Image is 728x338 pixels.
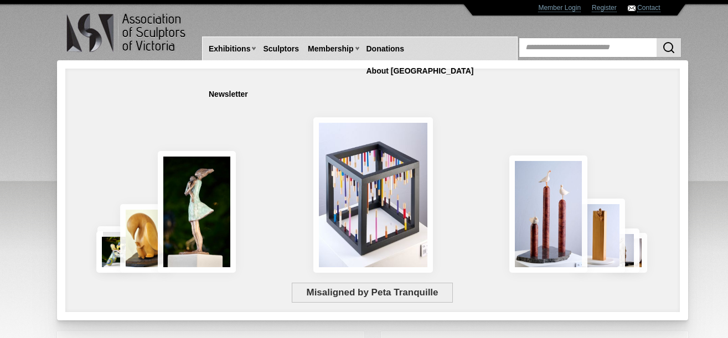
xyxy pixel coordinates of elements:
[303,39,358,59] a: Membership
[509,155,587,273] img: Rising Tides
[538,4,581,12] a: Member Login
[662,41,675,54] img: Search
[592,4,617,12] a: Register
[158,151,236,273] img: Connection
[292,283,453,303] span: Misaligned by Peta Tranquille
[628,6,636,11] img: Contact ASV
[66,11,188,55] img: logo.png
[204,84,252,105] a: Newsletter
[362,61,478,81] a: About [GEOGRAPHIC_DATA]
[313,117,433,273] img: Misaligned
[575,199,625,273] img: Little Frog. Big Climb
[362,39,409,59] a: Donations
[637,4,660,12] a: Contact
[204,39,255,59] a: Exhibitions
[259,39,303,59] a: Sculptors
